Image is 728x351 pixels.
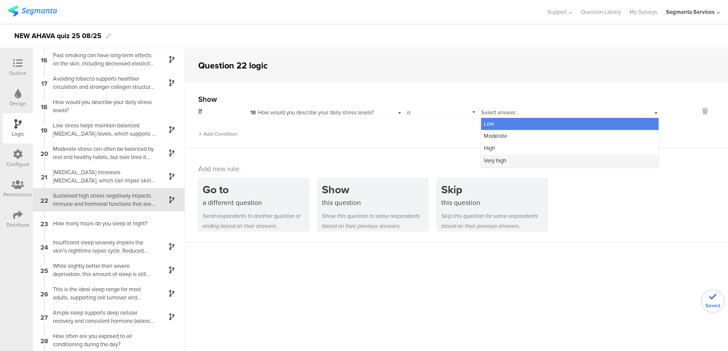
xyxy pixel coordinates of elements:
[484,132,507,140] span: Moderate
[40,335,48,345] span: 28
[48,168,156,185] div: [MEDICAL_DATA] increases [MEDICAL_DATA], which can impair skin repair and accelerate the breakdow...
[48,285,156,302] div: This is the ideal sleep range for most adults, supporting cell turnover and collagen production. ...
[41,55,47,64] span: 16
[666,8,715,16] div: Segmanta Services
[407,108,411,117] span: is
[203,198,309,208] div: a different question
[48,145,156,161] div: Moderate stress can often be balanced by rest and healthy habits, but over time it may still affe...
[3,191,32,198] div: Permissions
[48,121,156,138] div: Low stress helps maintain balanced [MEDICAL_DATA] levels, which supports a healthy skin barrier a...
[484,120,494,128] span: Low
[41,101,47,111] span: 18
[250,109,256,117] span: 18
[198,59,268,72] div: Question 22 logic
[441,182,548,198] div: Skip
[322,182,428,198] div: Show
[48,262,156,278] div: While slightly better than severe deprivation, this amount of sleep is still below optimal for he...
[481,108,519,117] span: Select answer...
[7,221,30,229] div: Distribute
[40,242,48,251] span: 24
[48,75,156,91] div: Avoiding tobacco supports healthier circulation and stronger collagen structure. Non-smokers typi...
[484,144,495,152] span: High
[40,312,48,322] span: 27
[441,211,548,231] div: Skip this question for some respondents based on their previous answers.
[48,309,156,325] div: Ample sleep supports deep cellular recovery and consistent hormone balance, both of which promote...
[40,289,48,298] span: 26
[40,195,48,205] span: 22
[40,265,48,275] span: 25
[705,302,720,309] span: Saved
[198,164,715,174] div: Add new rule:
[8,6,57,16] img: segmanta logo
[48,192,156,208] div: Sustained high stress negatively impacts immune and hormonal functions that are critical for skin...
[48,219,156,227] div: How many hours do you sleep at night?
[484,156,506,165] span: Very high
[250,108,374,117] span: How would you describe your daily stress levels?
[203,211,309,231] div: Send respondents to another question or ending based on their answers.
[48,332,156,348] div: How often are you exposed to air conditioning during the day?
[40,148,48,158] span: 20
[203,182,309,198] div: Go to
[40,218,48,228] span: 23
[198,130,237,138] span: Add Condition
[41,172,47,181] span: 21
[9,69,26,77] div: Outline
[41,125,47,134] span: 19
[441,198,548,208] div: this question
[10,100,26,107] div: Design
[322,198,428,208] div: this question
[48,238,156,255] div: Insufficient sleep severely impairs the skin’s nighttime repair cycle. Reduced cellular regenerat...
[48,51,156,68] div: Past smoking can have long-term effects on the skin, including decreased elasticity and slower he...
[198,94,217,105] span: Show
[7,160,30,168] div: Configure
[548,8,567,16] span: Support
[41,78,47,88] span: 17
[198,106,249,117] div: If
[48,98,156,114] div: How would you describe your daily stress levels?
[250,109,377,117] div: How would you describe your daily stress levels?
[322,211,428,231] div: Show this question to some respondents based on their previous answers.
[12,130,24,138] div: Logic
[14,29,102,43] div: NEW AHAVA quiz 25 08/25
